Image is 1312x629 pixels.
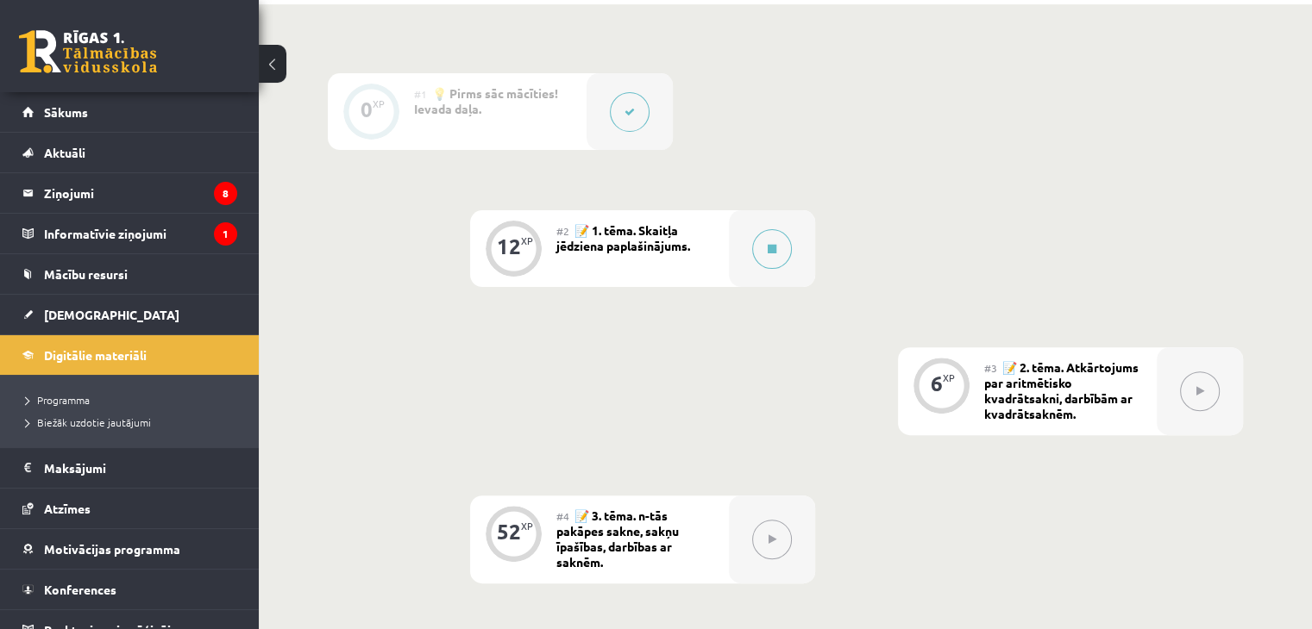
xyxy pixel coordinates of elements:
[22,133,237,172] a: Aktuāli
[26,393,90,407] span: Programma
[44,307,179,322] span: [DEMOGRAPHIC_DATA]
[44,582,116,597] span: Konferences
[984,361,997,375] span: #3
[19,30,157,73] a: Rīgas 1. Tālmācības vidusskola
[943,373,955,383] div: XP
[22,295,237,334] a: [DEMOGRAPHIC_DATA]
[373,99,385,109] div: XP
[214,182,237,205] i: 8
[497,524,521,539] div: 52
[556,508,679,570] span: 📝 3. tēma. n-tās pakāpes sakne, sakņu īpašības, darbības ar saknēm.
[22,335,237,375] a: Digitālie materiāli
[22,214,237,253] a: Informatīvie ziņojumi1
[44,347,147,363] span: Digitālie materiāli
[556,509,569,523] span: #4
[521,521,533,531] div: XP
[44,501,91,516] span: Atzīmes
[44,145,85,160] span: Aktuāli
[556,224,569,238] span: #2
[44,214,237,253] legend: Informatīvie ziņojumi
[931,376,943,391] div: 6
[984,359,1139,421] span: 📝 2. tēma. Atkārtojums par aritmētisko kvadrātsakni, darbībām ar kvadrātsaknēm.
[22,448,237,488] a: Maksājumi
[521,236,533,246] div: XP
[44,266,128,282] span: Mācību resursi
[22,92,237,132] a: Sākums
[44,173,237,213] legend: Ziņojumi
[414,87,427,101] span: #1
[26,415,151,429] span: Biežāk uzdotie jautājumi
[556,222,690,253] span: 📝 1. tēma. Skaitļa jēdziena paplašinājums.
[26,414,242,430] a: Biežāk uzdotie jautājumi
[44,541,180,557] span: Motivācijas programma
[22,489,237,528] a: Atzīmes
[361,102,373,117] div: 0
[22,173,237,213] a: Ziņojumi8
[26,392,242,408] a: Programma
[22,529,237,569] a: Motivācijas programma
[44,448,237,488] legend: Maksājumi
[497,239,521,254] div: 12
[22,254,237,294] a: Mācību resursi
[214,222,237,246] i: 1
[44,104,88,120] span: Sākums
[414,85,558,116] span: 💡 Pirms sāc mācīties! Ievada daļa.
[22,570,237,609] a: Konferences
